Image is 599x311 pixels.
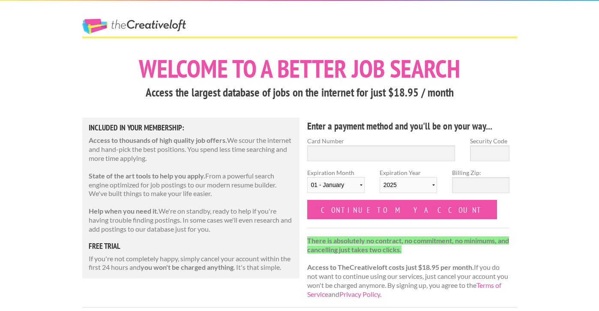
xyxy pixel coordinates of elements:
[89,207,159,215] strong: Help when you need it.
[307,136,455,145] label: Card Number
[307,236,509,254] strong: There is absolutely no contract, no commitment, no minimums, and cancelling just takes two clicks.
[89,242,294,250] h5: free trial
[307,281,501,298] a: Terms of Service
[307,119,510,133] h4: Enter a payment method and you'll be on your way...
[307,263,474,271] strong: Access to TheCreativeloft costs just $18.95 per month.
[380,168,437,200] label: Expiration Year
[307,177,365,193] select: Expiration Month
[307,236,510,299] p: If you do not want to continue using our services, just cancel your account you won't be charged ...
[307,168,365,200] label: Expiration Month
[89,136,227,144] strong: Access to thousands of high quality job offers.
[89,207,294,233] p: We're on standby, ready to help if you're having trouble finding postings. In some cases we'll ev...
[307,200,497,219] input: Continue to my account
[82,85,517,101] h3: Access the largest database of jobs on the internet for just $18.95 / month
[470,136,509,145] label: Security Code
[339,290,380,298] a: Privacy Policy
[89,172,205,180] strong: State of the art tools to help you apply.
[452,168,509,177] label: Billing Zip:
[380,177,437,193] select: Expiration Year
[89,172,294,198] p: From a powerful search engine optimized for job postings to our modern resume builder. We've buil...
[89,254,294,272] p: If you're not completely happy, simply cancel your account within the first 24 hours and . It's t...
[89,124,294,132] h5: Included in Your Membership:
[89,136,294,163] p: We scour the internet and hand-pick the best positions. You spend less time searching and more ti...
[82,19,186,34] a: The Creative Loft
[141,263,234,271] strong: you won't be charged anything
[82,56,517,81] h1: Welcome to a better job search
